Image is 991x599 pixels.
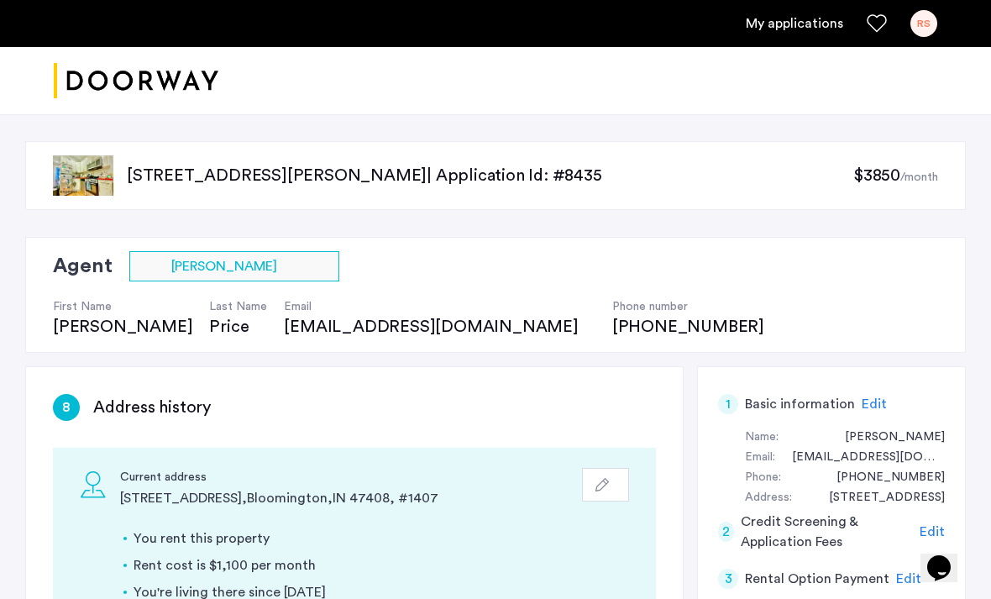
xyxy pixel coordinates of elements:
h3: Address history [93,396,211,419]
h5: Basic information [745,394,855,414]
div: Address: [745,488,792,508]
li: You rent this property [134,528,629,549]
span: $3850 [853,167,900,184]
div: Rae Sarokin [828,428,945,448]
h4: Phone number [612,298,764,315]
span: Edit [920,525,945,539]
div: 1 [718,394,738,414]
h2: Agent [53,251,113,281]
li: Rent cost is $1,100 per month [134,555,629,575]
span: Edit [896,572,921,586]
h5: Rental Option Payment [745,569,889,589]
div: [EMAIL_ADDRESS][DOMAIN_NAME] [284,315,595,339]
div: [STREET_ADDRESS] , Bloomington , IN 47408 , # 1407 [120,488,579,508]
div: RS [910,10,937,37]
img: logo [54,50,218,113]
div: Name: [745,428,779,448]
div: 2 [718,522,734,542]
div: +18583954169 [820,468,945,488]
a: My application [746,13,843,34]
h4: Email [284,298,595,315]
div: 8 [53,394,80,421]
sub: /month [900,171,938,183]
img: apartment [53,155,113,196]
p: [STREET_ADDRESS][PERSON_NAME] | Application Id: #8435 [127,164,853,187]
div: [PERSON_NAME] [53,315,192,339]
div: Current address [120,468,579,488]
a: Cazamio logo [54,50,218,113]
iframe: chat widget [920,532,974,582]
button: button [582,468,629,502]
div: 3 [718,569,738,589]
span: Edit [862,397,887,411]
div: raejenna913@gmail.com [775,448,945,468]
h4: First Name [53,298,192,315]
h5: Credit Screening & Application Fees [741,512,913,552]
a: Favorites [867,13,887,34]
div: Price [209,315,267,339]
h4: Last Name [209,298,267,315]
div: [PHONE_NUMBER] [612,315,764,339]
div: Phone: [745,468,781,488]
div: 250 East 14th Street, #1407 [812,488,945,508]
div: Email: [745,448,775,468]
